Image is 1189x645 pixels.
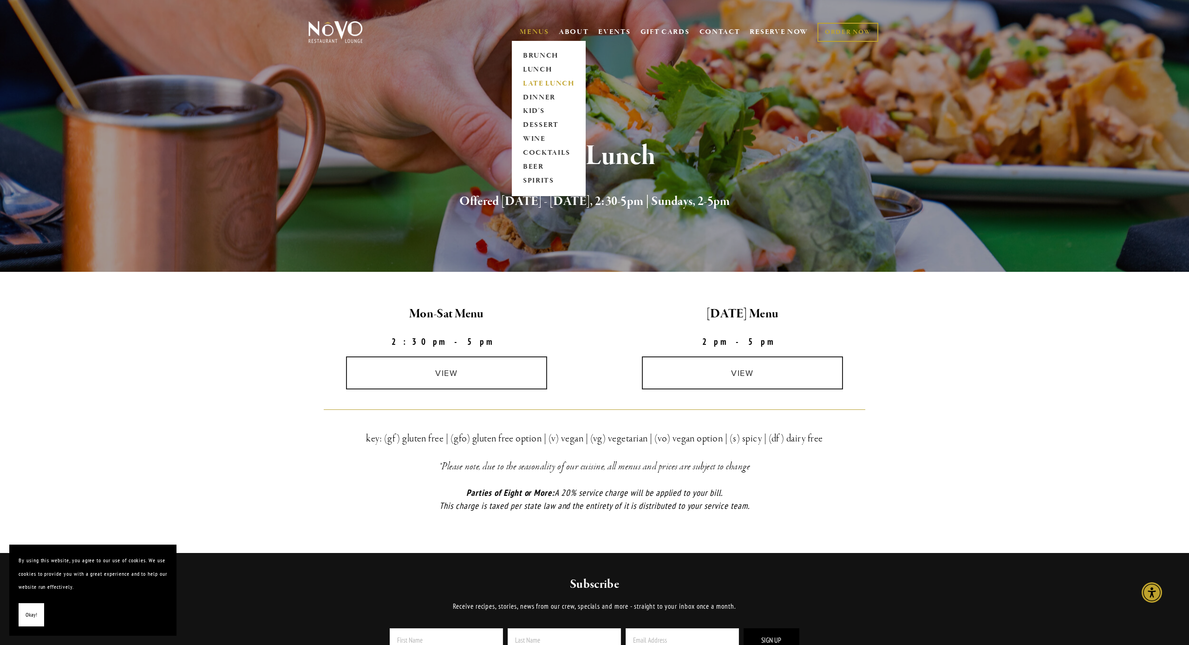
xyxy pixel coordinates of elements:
a: COCKTAILS [520,146,578,160]
button: Okay! [19,603,44,627]
a: CONTACT [699,23,740,41]
a: BEER [520,160,578,174]
strong: 2:30pm-5pm [392,336,502,347]
img: Novo Restaurant &amp; Lounge [307,20,365,44]
a: WINE [520,132,578,146]
a: view [346,356,548,389]
a: DINNER [520,91,578,105]
h2: Offered [DATE] - [DATE], 2:30-5pm | Sundays, 2-5pm [324,192,865,211]
a: MENUS [520,27,549,37]
h3: key: (gf) gluten free | (gfo) gluten free option | (v) vegan | (vg) vegetarian | (vo) vegan optio... [324,430,865,447]
a: SPIRITS [520,174,578,188]
a: LUNCH [520,63,578,77]
a: ABOUT [559,27,589,37]
span: Sign Up [761,636,781,645]
em: *Please note, due to the seasonality of our cuisine, all menus and prices are subject to change [439,460,751,473]
p: Receive recipes, stories, news from our crew, specials and more - straight to your inbox once a m... [365,601,825,612]
a: EVENTS [598,27,630,37]
h1: Late Lunch [324,141,865,171]
a: BRUNCH [520,49,578,63]
em: Parties of Eight or More: [466,487,555,498]
a: DESSERT [520,118,578,132]
a: KID'S [520,105,578,118]
a: RESERVE NOW [750,23,808,41]
a: GIFT CARDS [640,23,690,41]
a: ORDER NOW [817,23,878,42]
a: view [642,356,843,389]
span: Okay! [26,608,37,622]
div: Accessibility Menu [1142,582,1162,603]
h2: [DATE] Menu [602,304,882,324]
h2: Mon-Sat Menu [307,304,587,324]
p: By using this website, you agree to our use of cookies. We use cookies to provide you with a grea... [19,554,167,594]
h2: Subscribe [365,576,825,593]
strong: 2pm-5pm [702,336,783,347]
section: Cookie banner [9,545,176,636]
em: A 20% service charge will be applied to your bill. This charge is taxed per state law and the ent... [439,487,749,512]
a: LATE LUNCH [520,77,578,91]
